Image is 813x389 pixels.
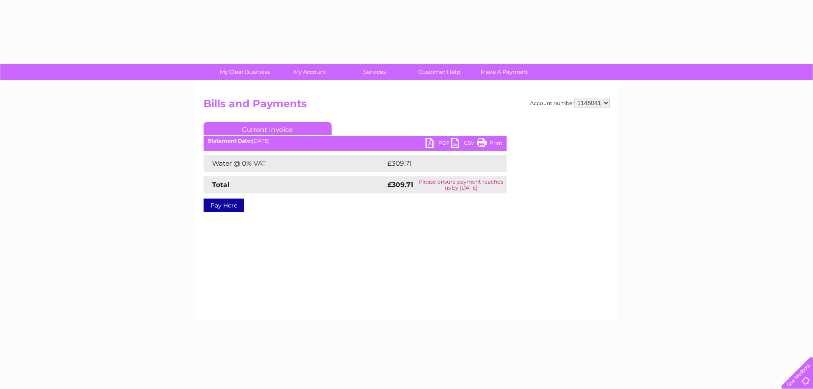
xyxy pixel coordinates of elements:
[274,64,345,80] a: My Account
[210,64,280,80] a: My Clear Business
[425,138,451,150] a: PDF
[388,181,413,189] strong: £309.71
[477,138,502,150] a: Print
[530,98,610,108] div: Account number
[416,176,507,193] td: Please ensure payment reaches us by [DATE]
[451,138,477,150] a: CSV
[204,138,507,144] div: [DATE]
[204,98,610,114] h2: Bills and Payments
[204,122,332,135] a: Current Invoice
[404,64,475,80] a: Customer Help
[469,64,539,80] a: Make A Payment
[385,155,491,172] td: £309.71
[204,155,385,172] td: Water @ 0% VAT
[212,181,230,189] strong: Total
[204,199,244,212] a: Pay Here
[208,137,252,144] b: Statement Date:
[339,64,410,80] a: Services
